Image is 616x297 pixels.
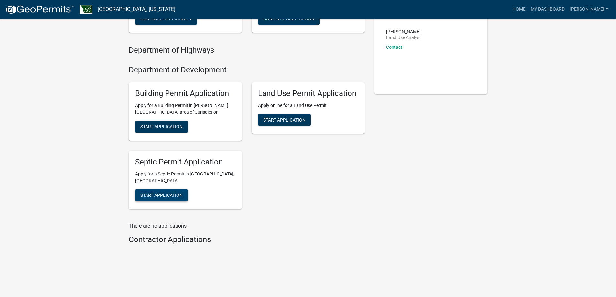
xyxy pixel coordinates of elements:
[386,29,421,34] p: [PERSON_NAME]
[80,5,92,14] img: Benton County, Minnesota
[129,235,365,247] wm-workflow-list-section: Contractor Applications
[258,89,358,98] h5: Land Use Permit Application
[129,65,365,75] h4: Department of Development
[135,171,235,184] p: Apply for a Septic Permit in [GEOGRAPHIC_DATA], [GEOGRAPHIC_DATA]
[129,222,365,230] p: There are no applications
[98,4,175,15] a: [GEOGRAPHIC_DATA], [US_STATE]
[140,192,183,197] span: Start Application
[135,121,188,133] button: Start Application
[263,117,306,122] span: Start Application
[135,102,235,116] p: Apply for a Building Permit in [PERSON_NAME][GEOGRAPHIC_DATA] area of Jurisdiction
[258,114,311,126] button: Start Application
[510,3,528,16] a: Home
[528,3,567,16] a: My Dashboard
[140,124,183,129] span: Start Application
[135,89,235,98] h5: Building Permit Application
[258,102,358,109] p: Apply online for a Land Use Permit
[129,235,365,244] h4: Contractor Applications
[129,46,365,55] h4: Department of Highways
[135,13,197,25] button: Continue Application
[135,157,235,167] h5: Septic Permit Application
[135,189,188,201] button: Start Application
[386,45,402,50] a: Contact
[567,3,611,16] a: [PERSON_NAME]
[386,35,421,40] p: Land Use Analyst
[258,13,320,25] button: Continue Application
